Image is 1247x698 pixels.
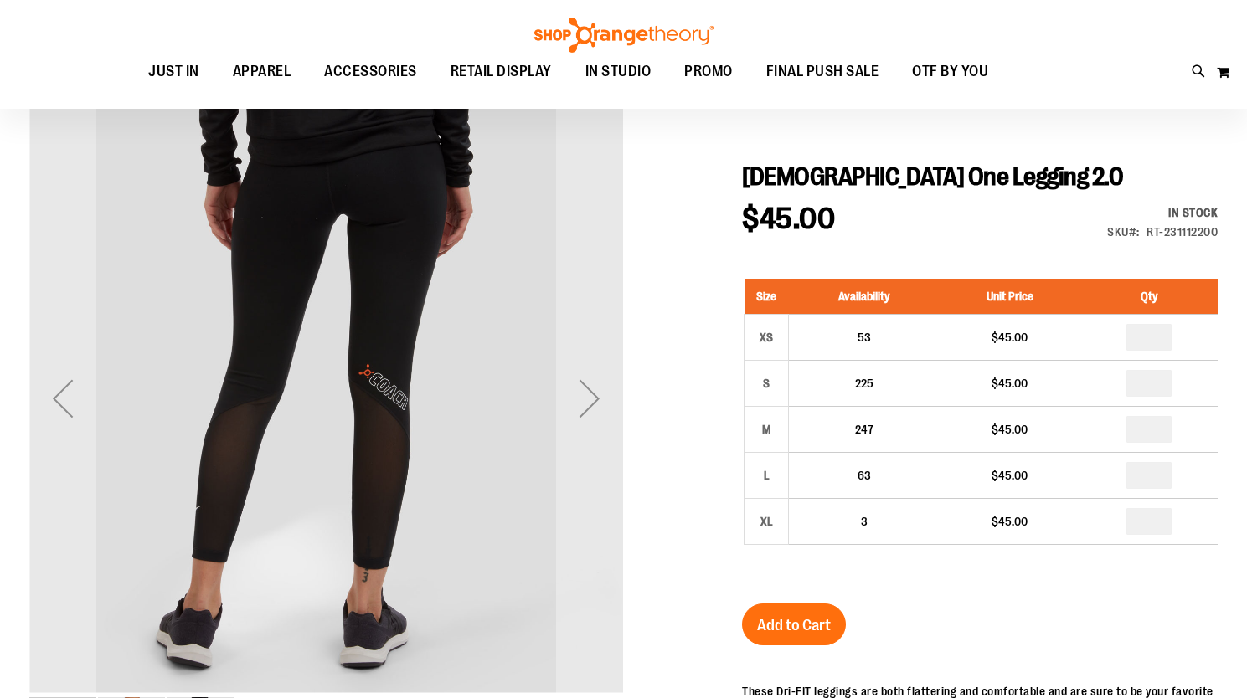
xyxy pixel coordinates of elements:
div: $45.00 [947,467,1071,484]
div: XL [754,509,779,534]
span: IN STUDIO [585,53,652,90]
span: RETAIL DISPLAY [451,53,552,90]
div: OTF Ladies Coach FA23 One Legging 2.0 - Black primary image [29,102,623,695]
th: Size [745,279,789,315]
span: 3 [861,515,868,528]
div: S [754,371,779,396]
div: $45.00 [947,375,1071,392]
img: Shop Orangetheory [532,18,716,53]
div: $45.00 [947,513,1071,530]
span: ACCESSORIES [324,53,417,90]
div: L [754,463,779,488]
div: In stock [1107,204,1218,221]
th: Unit Price [939,279,1080,315]
span: FINAL PUSH SALE [766,53,879,90]
span: 63 [858,469,871,482]
img: OTF Ladies Coach FA23 One Legging 2.0 - Black primary image [29,99,623,692]
button: Add to Cart [742,603,846,645]
span: JUST IN [148,53,199,90]
span: Add to Cart [757,616,831,634]
span: OTF BY YOU [912,53,988,90]
div: Next [556,102,623,695]
div: $45.00 [947,329,1071,346]
th: Qty [1080,279,1218,315]
span: $45.00 [742,202,835,236]
span: APPAREL [233,53,291,90]
div: RT-231112200 [1147,223,1218,240]
span: PROMO [684,53,733,90]
div: Availability [1107,204,1218,221]
span: 225 [855,377,873,390]
div: M [754,417,779,442]
th: Availability [789,279,940,315]
span: [DEMOGRAPHIC_DATA] One Legging 2.0 [742,162,1123,191]
div: $45.00 [947,421,1071,438]
strong: SKU [1107,225,1140,239]
span: 247 [855,423,873,436]
div: Previous [29,102,96,695]
div: XS [754,325,779,350]
span: 53 [858,331,871,344]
